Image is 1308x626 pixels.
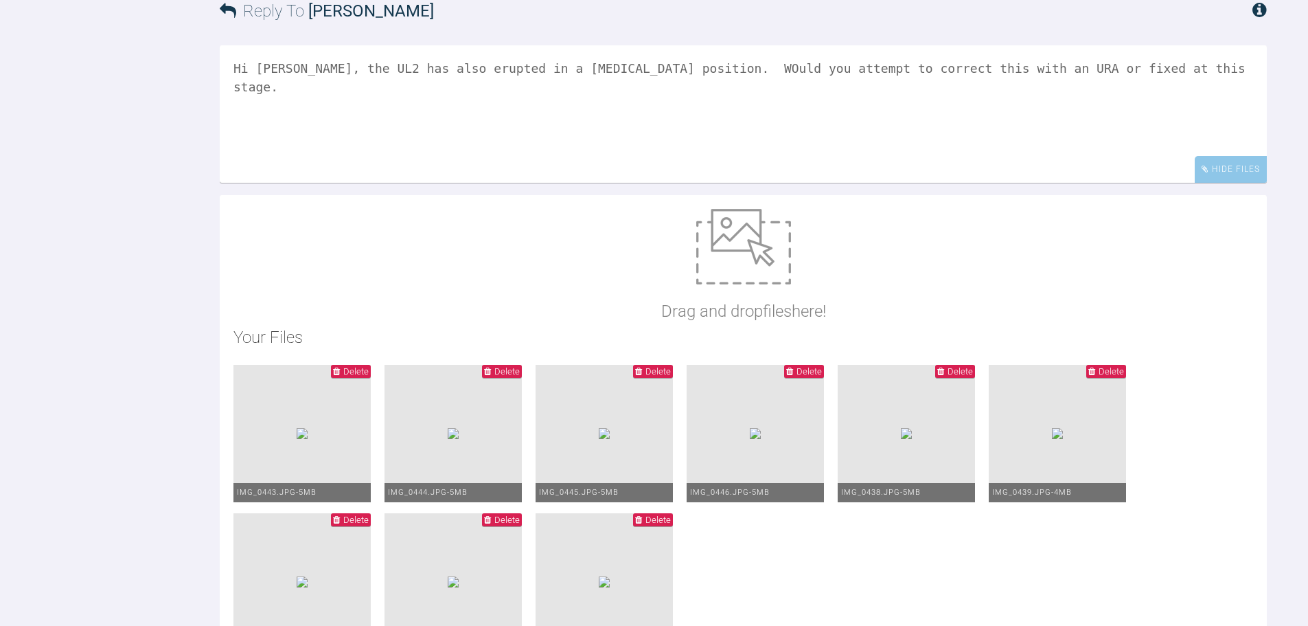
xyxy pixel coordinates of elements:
[992,488,1072,497] span: IMG_0439.JPG - 4MB
[599,428,610,439] img: 95dea3af-092b-4842-b173-c2af9278fe2c
[1195,156,1267,183] div: Hide Files
[539,488,619,497] span: IMG_0445.JPG - 5MB
[297,428,308,439] img: 0802d423-6562-4ee4-bc88-e7ee3ed89850
[750,428,761,439] img: 38618868-0d7b-427a-8f92-4ab2bb825ea3
[645,366,671,377] span: Delete
[948,366,973,377] span: Delete
[388,488,468,497] span: IMG_0444.JPG - 5MB
[661,298,826,324] p: Drag and drop files here!
[448,577,459,588] img: 6ba4993a-5d1f-491c-a74f-47465786d6df
[308,1,434,21] span: [PERSON_NAME]
[233,324,1253,350] h2: Your Files
[220,45,1267,183] textarea: Hi [PERSON_NAME], the UL2 has also erupted in a [MEDICAL_DATA] position. WOuld you attempt to cor...
[494,515,520,525] span: Delete
[343,366,369,377] span: Delete
[599,577,610,588] img: 6b2f852e-1c22-4448-8438-5bc51577a104
[841,488,921,497] span: IMG_0438.JPG - 5MB
[494,366,520,377] span: Delete
[297,577,308,588] img: 5430cdba-debc-4e06-b07f-440da4e5c815
[796,366,822,377] span: Delete
[645,515,671,525] span: Delete
[448,428,459,439] img: 4b1e638b-35b9-407e-b97e-0bcbd6c0b216
[343,515,369,525] span: Delete
[901,428,912,439] img: 935f7b00-ed4f-45ee-b09f-5ba5ffac2ec6
[237,488,317,497] span: IMG_0443.JPG - 5MB
[1099,366,1124,377] span: Delete
[1052,428,1063,439] img: 34e79fb5-aa0f-435e-9b55-37255368a363
[690,488,770,497] span: IMG_0446.JPG - 5MB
